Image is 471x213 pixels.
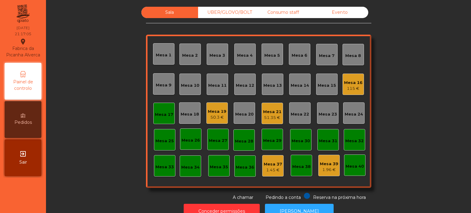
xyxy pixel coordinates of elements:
div: Mesa 12 [236,82,254,89]
div: Mesa 21 [263,109,281,115]
div: Mesa 7 [319,53,335,59]
span: A chamar [233,195,253,200]
div: 21:17:05 [15,31,31,37]
i: exit_to_app [19,150,27,158]
span: Painel de controlo [6,79,40,92]
span: Sair [19,159,27,165]
div: 1.45 € [264,167,282,173]
div: Fabrica da Picanha Alverca [5,38,41,58]
div: Mesa 13 [263,82,282,89]
div: Mesa 9 [156,82,171,88]
div: Mesa 22 [291,111,309,117]
div: 50.3 € [208,114,226,120]
div: Mesa 5 [264,52,280,59]
div: Mesa 24 [345,111,363,117]
div: Mesa 37 [264,161,282,167]
div: Mesa 30 [292,138,310,144]
div: Mesa 8 [345,53,361,59]
div: Mesa 32 [345,138,364,144]
span: Pedidos [14,119,32,126]
div: Mesa 29 [263,138,281,144]
div: Mesa 10 [181,82,199,89]
div: 1.96 € [320,167,338,173]
div: Mesa 16 [344,80,362,86]
div: Mesa 38 [292,164,311,170]
i: location_on [19,38,27,45]
div: Mesa 19 [208,108,226,115]
div: Mesa 18 [181,111,199,117]
div: Mesa 20 [235,111,254,117]
div: Mesa 2 [182,52,198,59]
div: Mesa 17 [155,112,173,118]
div: Mesa 14 [291,82,309,89]
div: 115 € [344,86,362,92]
span: Pedindo a conta [266,195,301,200]
div: Mesa 25 [155,138,174,144]
div: [DATE] [17,25,29,31]
div: UBER/GLOVO/BOLT [198,7,255,18]
div: Mesa 3 [209,52,225,59]
div: Mesa 31 [319,138,337,144]
div: Mesa 39 [320,161,338,167]
img: qpiato [15,3,30,25]
div: Mesa 26 [182,137,200,143]
div: Consumo staff [255,7,312,18]
div: Mesa 15 [318,82,336,89]
div: Mesa 33 [155,164,174,170]
div: Mesa 11 [208,82,227,89]
div: Mesa 27 [209,138,227,144]
div: Mesa 6 [292,52,307,59]
div: Evento [312,7,368,18]
div: Mesa 23 [319,111,337,117]
div: Sala [141,7,198,18]
span: Reserva na próxima hora [313,195,366,200]
div: Mesa 36 [236,164,254,170]
div: Mesa 4 [237,52,253,59]
div: Mesa 34 [181,164,200,170]
div: Mesa 1 [156,52,171,58]
div: 51.35 € [263,115,281,121]
div: Mesa 28 [235,138,253,144]
div: Mesa 35 [210,164,228,170]
div: Mesa 40 [346,163,364,169]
